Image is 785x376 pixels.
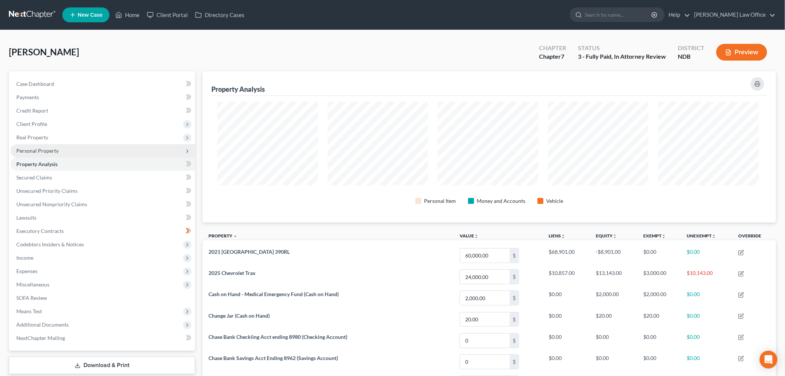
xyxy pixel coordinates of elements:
[474,234,479,239] i: unfold_more
[637,245,681,266] td: $0.00
[681,288,733,309] td: $0.00
[561,234,565,239] i: unfold_more
[637,288,681,309] td: $2,000.00
[665,8,690,22] a: Help
[208,249,290,255] span: 2021 [GEOGRAPHIC_DATA] 390RL
[16,134,48,140] span: Real Property
[233,234,237,239] i: expand_less
[578,44,666,52] div: Status
[510,334,519,348] div: $
[16,281,49,288] span: Miscellaneous
[543,266,590,288] td: $10,857.00
[678,52,704,61] div: NDB
[510,249,519,263] div: $
[732,228,776,245] th: Override
[760,351,778,369] div: Open Intercom Messenger
[16,228,64,234] span: Executory Contracts
[678,44,704,52] div: District
[691,8,776,22] a: [PERSON_NAME] Law Office
[546,197,564,205] div: Vehicle
[16,188,78,194] span: Unsecured Priority Claims
[460,334,510,348] input: 0.00
[539,52,566,61] div: Chapter
[637,266,681,288] td: $3,000.00
[637,330,681,351] td: $0.00
[585,8,653,22] input: Search by name...
[590,330,637,351] td: $0.00
[578,52,666,61] div: 3 - Fully Paid, In Attorney Review
[543,309,590,330] td: $0.00
[539,44,566,52] div: Chapter
[543,288,590,309] td: $0.00
[10,104,195,117] a: Credit Report
[16,94,39,100] span: Payments
[590,266,637,288] td: $13,143.00
[16,308,42,314] span: Means Test
[637,309,681,330] td: $20.00
[543,351,590,372] td: $0.00
[681,330,733,351] td: $0.00
[716,44,767,61] button: Preview
[16,121,47,127] span: Client Profile
[10,224,195,238] a: Executory Contracts
[16,148,59,154] span: Personal Property
[10,171,195,184] a: Secured Claims
[10,158,195,171] a: Property Analysis
[681,309,733,330] td: $0.00
[681,245,733,266] td: $0.00
[590,288,637,309] td: $2,000.00
[460,249,510,263] input: 0.00
[9,46,79,57] span: [PERSON_NAME]
[16,335,65,341] span: NextChapter Mailing
[543,245,590,266] td: $68,901.00
[561,53,564,60] span: 7
[460,355,510,369] input: 0.00
[510,291,519,305] div: $
[16,174,52,181] span: Secured Claims
[78,12,102,18] span: New Case
[661,234,666,239] i: unfold_more
[549,233,565,239] a: Liensunfold_more
[460,270,510,284] input: 0.00
[16,295,47,301] span: SOFA Review
[590,309,637,330] td: $20.00
[687,233,716,239] a: Unexemptunfold_more
[16,81,54,87] span: Case Dashboard
[143,8,191,22] a: Client Portal
[460,312,510,327] input: 0.00
[16,255,33,261] span: Income
[643,233,666,239] a: Exemptunfold_more
[16,241,84,247] span: Codebtors Insiders & Notices
[10,211,195,224] a: Lawsuits
[510,312,519,327] div: $
[10,291,195,305] a: SOFA Review
[112,8,143,22] a: Home
[211,85,265,94] div: Property Analysis
[10,184,195,198] a: Unsecured Priority Claims
[10,198,195,211] a: Unsecured Nonpriority Claims
[191,8,248,22] a: Directory Cases
[208,233,237,239] a: Property expand_less
[208,312,270,319] span: Change Jar (Cash on Hand)
[460,233,479,239] a: Valueunfold_more
[477,197,526,205] div: Money and Accounts
[16,201,87,207] span: Unsecured Nonpriority Claims
[16,321,69,328] span: Additional Documents
[590,245,637,266] td: -$8,901.00
[510,270,519,284] div: $
[16,161,58,167] span: Property Analysis
[613,234,617,239] i: unfold_more
[460,291,510,305] input: 0.00
[208,334,347,340] span: Chase Bank Checkiing Acct ending 8980 (Checking Account)
[16,214,36,221] span: Lawsuits
[208,355,338,361] span: Chase Bank Savings Acct Ending 8962 (Savings Account)
[712,234,716,239] i: unfold_more
[681,266,733,288] td: $10,143.00
[208,270,256,276] span: 2025 Chevrolet Trax
[9,357,195,374] a: Download & Print
[681,351,733,372] td: $0.00
[10,91,195,104] a: Payments
[16,268,37,274] span: Expenses
[596,233,617,239] a: Equityunfold_more
[590,351,637,372] td: $0.00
